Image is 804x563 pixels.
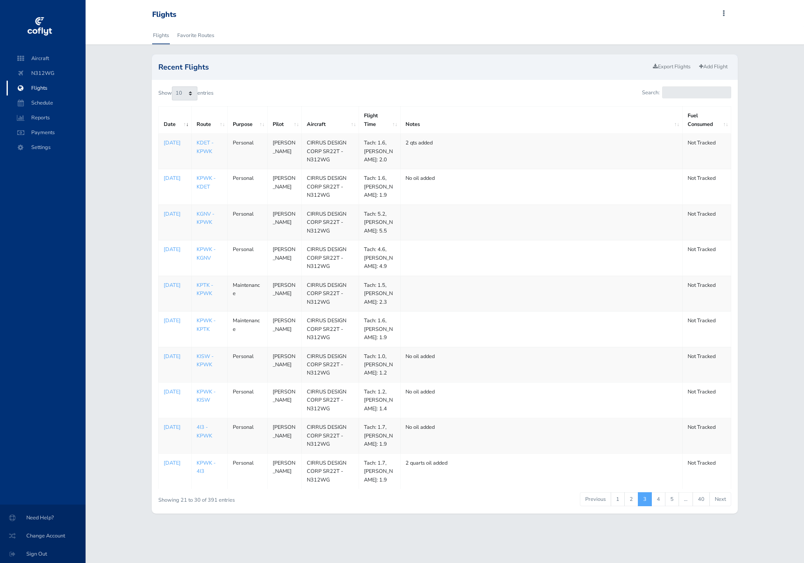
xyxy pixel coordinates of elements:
td: No oil added [400,382,682,418]
a: KPWK - KDET [197,174,215,190]
a: KISW - KPWK [197,353,213,368]
td: Personal [228,347,268,382]
td: CIRRUS DESIGN CORP SR22T - N312WG [302,134,359,169]
a: [DATE] [164,210,186,218]
a: 4I3 - KPWK [197,423,212,439]
a: Favorite Routes [176,26,215,44]
td: 2 qts added [400,134,682,169]
a: [DATE] [164,281,186,289]
td: Not Tracked [682,240,731,276]
td: Personal [228,418,268,454]
a: 40 [693,492,710,506]
td: CIRRUS DESIGN CORP SR22T - N312WG [302,454,359,489]
td: Tach: 1.2, [PERSON_NAME]: 1.4 [359,382,401,418]
td: Personal [228,240,268,276]
th: Notes: activate to sort column ascending [400,107,682,134]
td: Not Tracked [682,169,731,205]
td: CIRRUS DESIGN CORP SR22T - N312WG [302,382,359,418]
a: 2 [624,492,638,506]
a: Add Flight [695,61,731,73]
a: KDET - KPWK [197,139,213,155]
td: [PERSON_NAME] [268,205,302,240]
td: 2 quarts oil added [400,454,682,489]
td: [PERSON_NAME] [268,169,302,205]
a: KPWK - KPTK [197,317,215,333]
td: [PERSON_NAME] [268,312,302,347]
a: [DATE] [164,352,186,361]
td: Tach: 1.0, [PERSON_NAME]: 1.2 [359,347,401,382]
td: CIRRUS DESIGN CORP SR22T - N312WG [302,347,359,382]
td: Not Tracked [682,276,731,311]
td: No oil added [400,169,682,205]
td: Maintenance [228,312,268,347]
td: Tach: 5.2, [PERSON_NAME]: 5.5 [359,205,401,240]
a: 5 [665,492,679,506]
a: KGNV - KPWK [197,210,214,226]
a: [DATE] [164,459,186,467]
a: [DATE] [164,388,186,396]
a: Flights [152,26,170,44]
p: [DATE] [164,174,186,182]
td: Not Tracked [682,205,731,240]
td: Not Tracked [682,382,731,418]
td: Tach: 1.5, [PERSON_NAME]: 2.3 [359,276,401,311]
a: 4 [651,492,665,506]
td: CIRRUS DESIGN CORP SR22T - N312WG [302,169,359,205]
span: Flights [15,81,77,95]
span: Schedule [15,95,77,110]
span: Need Help? [10,510,76,525]
td: CIRRUS DESIGN CORP SR22T - N312WG [302,240,359,276]
td: CIRRUS DESIGN CORP SR22T - N312WG [302,276,359,311]
a: Export Flights [649,61,694,73]
td: Personal [228,205,268,240]
td: Tach: 1.7, [PERSON_NAME]: 1.9 [359,454,401,489]
td: Not Tracked [682,347,731,382]
td: No oil added [400,418,682,454]
span: Aircraft [15,51,77,66]
a: [DATE] [164,139,186,147]
td: Maintenance [228,276,268,311]
label: Search: [642,86,731,98]
a: KPWK - 4I3 [197,459,215,475]
td: Tach: 1.7, [PERSON_NAME]: 1.9 [359,418,401,454]
td: [PERSON_NAME] [268,454,302,489]
a: 3 [638,492,652,506]
td: No oil added [400,347,682,382]
td: [PERSON_NAME] [268,382,302,418]
input: Search: [662,86,731,98]
td: Not Tracked [682,312,731,347]
a: 1 [611,492,625,506]
td: Not Tracked [682,454,731,489]
select: Showentries [172,86,197,100]
td: [PERSON_NAME] [268,276,302,311]
td: Tach: 1.6, [PERSON_NAME]: 1.9 [359,169,401,205]
span: Payments [15,125,77,140]
td: [PERSON_NAME] [268,134,302,169]
td: Personal [228,454,268,489]
a: [DATE] [164,245,186,254]
h2: Recent Flights [158,63,650,71]
th: Fuel Consumed: activate to sort column ascending [682,107,731,134]
span: Change Account [10,528,76,543]
td: Not Tracked [682,418,731,454]
a: [DATE] [164,423,186,431]
td: CIRRUS DESIGN CORP SR22T - N312WG [302,312,359,347]
a: Next [709,492,731,506]
div: Flights [152,10,176,19]
td: Not Tracked [682,134,731,169]
th: Date: activate to sort column ascending [158,107,191,134]
td: [PERSON_NAME] [268,240,302,276]
span: Sign Out [10,547,76,561]
td: [PERSON_NAME] [268,418,302,454]
span: Reports [15,110,77,125]
td: Personal [228,134,268,169]
td: Tach: 4.6, [PERSON_NAME]: 4.9 [359,240,401,276]
span: Settings [15,140,77,155]
label: Show entries [158,86,213,100]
